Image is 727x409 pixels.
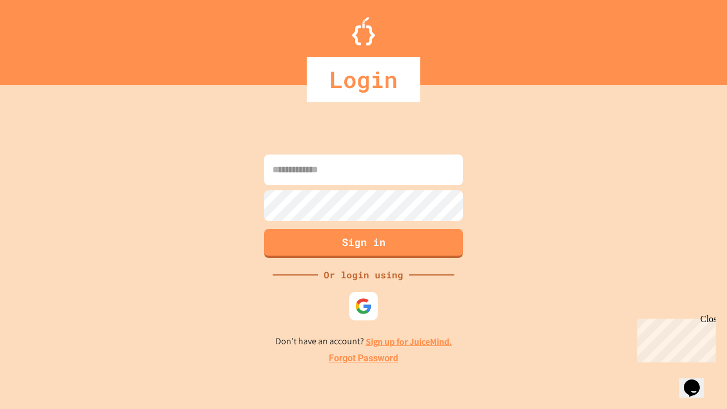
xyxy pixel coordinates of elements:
a: Sign up for JuiceMind. [366,336,452,348]
iframe: chat widget [679,364,716,398]
div: Chat with us now!Close [5,5,78,72]
p: Don't have an account? [275,335,452,349]
div: Or login using [318,268,409,282]
button: Sign in [264,229,463,258]
img: google-icon.svg [355,298,372,315]
iframe: chat widget [633,314,716,362]
img: Logo.svg [352,17,375,45]
a: Forgot Password [329,352,398,365]
div: Login [307,57,420,102]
